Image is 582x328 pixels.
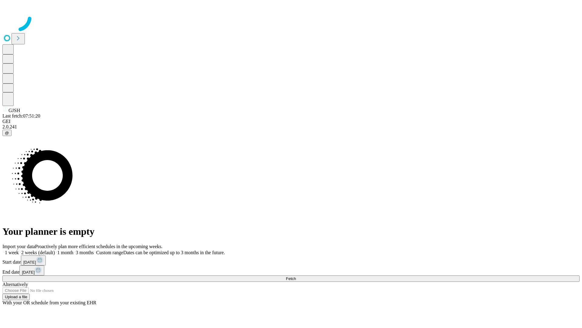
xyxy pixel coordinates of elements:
[2,265,580,275] div: End date
[96,250,123,255] span: Custom range
[2,294,30,300] button: Upload a file
[2,300,96,305] span: With your OR schedule from your existing EHR
[21,255,46,265] button: [DATE]
[2,124,580,130] div: 2.0.241
[2,255,580,265] div: Start date
[76,250,94,255] span: 3 months
[2,282,28,287] span: Alternatively
[8,108,20,113] span: GJSH
[123,250,225,255] span: Dates can be optimized up to 3 months in the future.
[22,270,35,275] span: [DATE]
[286,276,296,281] span: Fetch
[2,226,580,237] h1: Your planner is empty
[23,260,36,265] span: [DATE]
[5,250,19,255] span: 1 week
[2,275,580,282] button: Fetch
[5,131,9,135] span: @
[57,250,73,255] span: 1 month
[2,113,40,118] span: Last fetch: 07:51:20
[35,244,162,249] span: Proactively plan more efficient schedules in the upcoming weeks.
[2,244,35,249] span: Import your data
[2,130,12,136] button: @
[21,250,55,255] span: 2 weeks (default)
[2,119,580,124] div: GEI
[19,265,44,275] button: [DATE]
